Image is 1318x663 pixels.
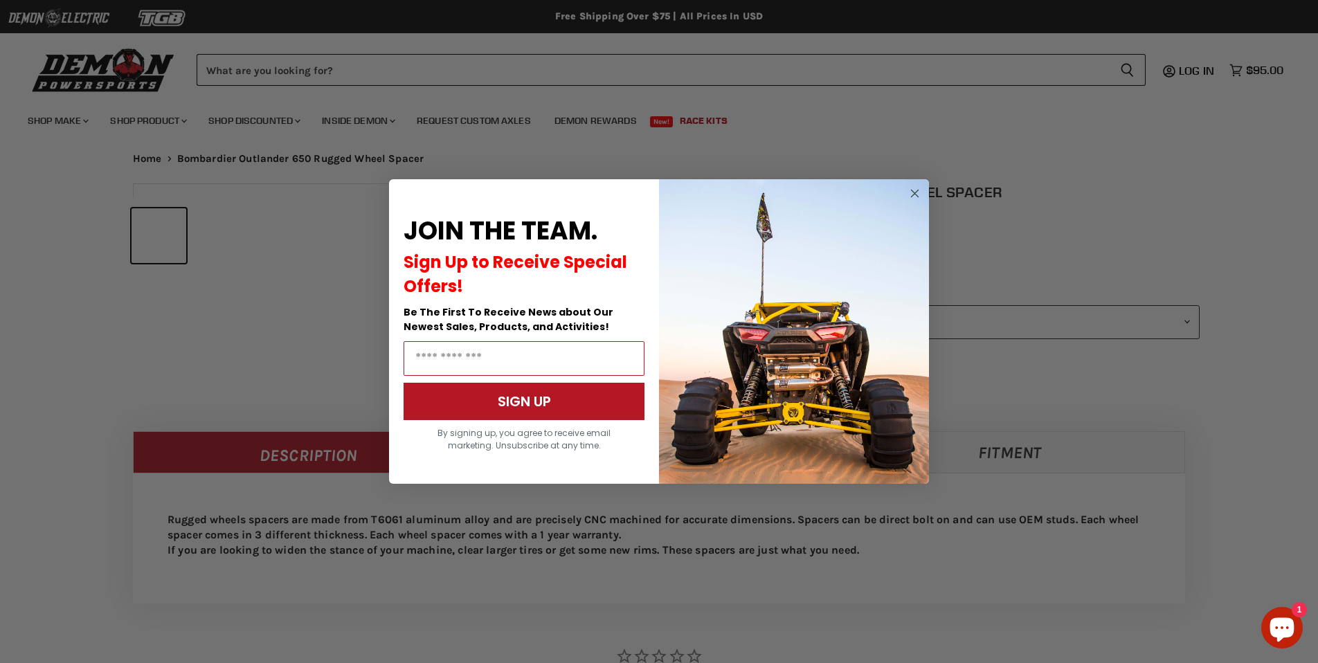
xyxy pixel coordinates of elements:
[906,185,923,202] button: Close dialog
[437,427,611,451] span: By signing up, you agree to receive email marketing. Unsubscribe at any time.
[404,341,644,376] input: Email Address
[1257,607,1307,652] inbox-online-store-chat: Shopify online store chat
[404,383,644,420] button: SIGN UP
[659,179,929,484] img: a9095488-b6e7-41ba-879d-588abfab540b.jpeg
[404,213,597,248] span: JOIN THE TEAM.
[404,251,627,298] span: Sign Up to Receive Special Offers!
[404,305,613,334] span: Be The First To Receive News about Our Newest Sales, Products, and Activities!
